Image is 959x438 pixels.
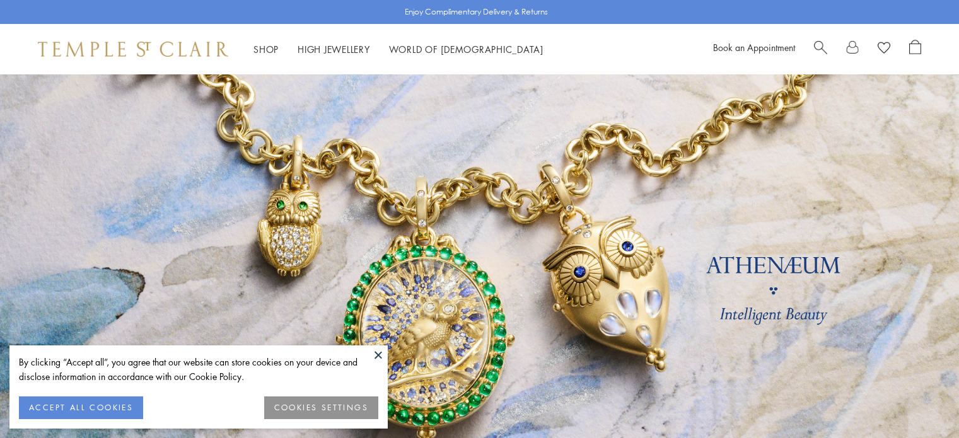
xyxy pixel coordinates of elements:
[814,40,827,59] a: Search
[38,42,228,57] img: Temple St. Clair
[298,43,370,55] a: High JewelleryHigh Jewellery
[264,396,378,419] button: COOKIES SETTINGS
[896,379,946,425] iframe: Gorgias live chat messenger
[713,41,795,54] a: Book an Appointment
[878,40,890,59] a: View Wishlist
[389,43,543,55] a: World of [DEMOGRAPHIC_DATA]World of [DEMOGRAPHIC_DATA]
[253,42,543,57] nav: Main navigation
[253,43,279,55] a: ShopShop
[909,40,921,59] a: Open Shopping Bag
[19,396,143,419] button: ACCEPT ALL COOKIES
[405,6,548,18] p: Enjoy Complimentary Delivery & Returns
[19,355,378,384] div: By clicking “Accept all”, you agree that our website can store cookies on your device and disclos...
